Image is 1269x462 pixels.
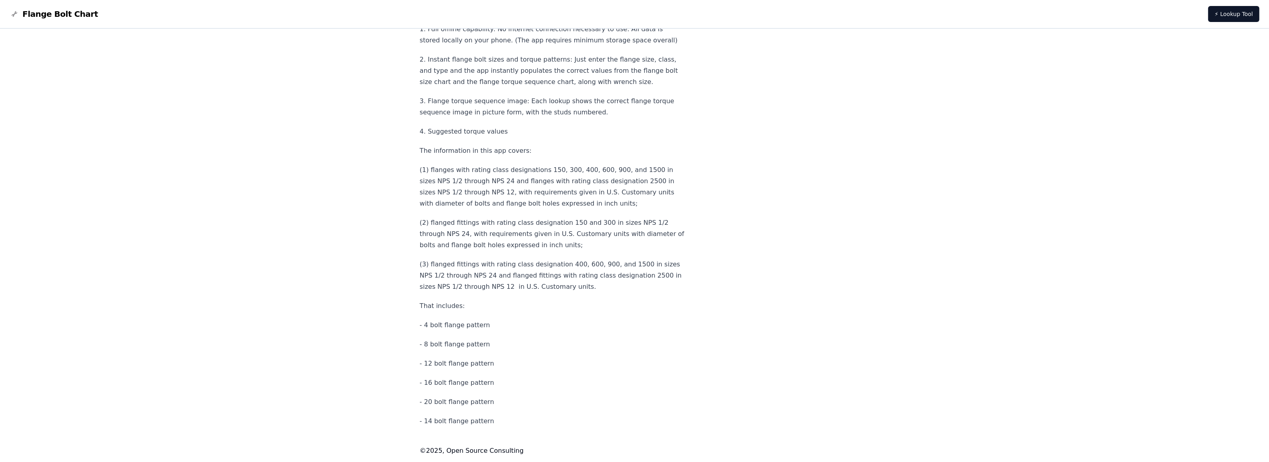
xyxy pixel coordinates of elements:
p: (1) flanges with rating class designations 150, 300, 400, 600, 900, and 1500 in sizes NPS 1/2 thr... [420,164,685,209]
p: - 14 bolt flange pattern [420,416,685,427]
p: 3. Flange torque sequence image: Each lookup shows the correct flange torque sequence image in pi... [420,96,685,118]
p: That includes: [420,300,685,312]
a: ⚡ Lookup Tool [1208,6,1259,22]
p: - 16 bolt flange pattern [420,377,685,388]
p: (2) flanged fittings with rating class designation 150 and 300 in sizes NPS 1/2 through NPS 24, w... [420,217,685,251]
p: - 4 bolt flange pattern [420,320,685,331]
p: The information in this app covers: [420,145,685,156]
p: - 20 bolt flange pattern [420,396,685,408]
p: 1. Full offline capability: No internet connection necessary to use. All data is stored locally o... [420,24,685,46]
p: 4. Suggested torque values [420,126,685,137]
img: Flange Bolt Chart Logo [10,9,19,19]
footer: © 2025 , Open Source Consulting [420,446,850,456]
p: (3) flanged fittings with rating class designation 400, 600, 900, and 1500 in sizes NPS 1/2 throu... [420,259,685,292]
a: Flange Bolt Chart LogoFlange Bolt Chart [10,8,98,20]
p: 2. Instant flange bolt sizes and torque patterns: Just enter the flange size, class, and type and... [420,54,685,88]
p: - 8 bolt flange pattern [420,339,685,350]
p: - 12 bolt flange pattern [420,358,685,369]
span: Flange Bolt Chart [22,8,98,20]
